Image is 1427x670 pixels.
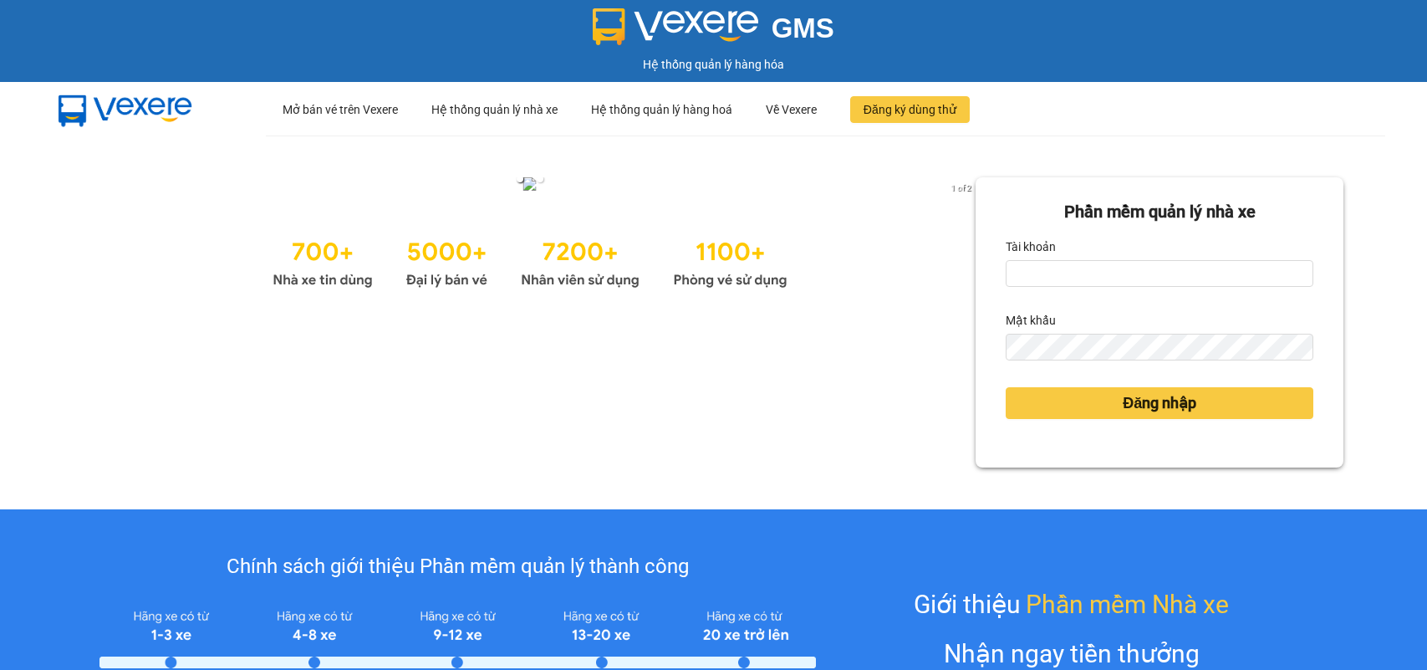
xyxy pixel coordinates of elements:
span: Đăng nhập [1123,391,1196,415]
img: logo 2 [593,8,758,45]
p: 1 of 2 [946,177,976,199]
button: previous slide / item [84,177,107,196]
li: slide item 2 [537,176,543,182]
div: Mở bán vé trên Vexere [283,83,398,136]
img: Statistics.png [273,229,787,293]
span: Phần mềm Nhà xe [1026,585,1229,624]
input: Mật khẩu [1006,334,1313,361]
div: Chính sách giới thiệu Phần mềm quản lý thành công [99,551,815,583]
button: Đăng ký dùng thử [850,96,970,123]
a: GMS [593,25,834,38]
label: Mật khẩu [1006,307,1056,334]
button: Đăng nhập [1006,387,1313,419]
div: Hệ thống quản lý hàng hóa [4,55,1423,74]
div: Về Vexere [766,83,817,136]
input: Tài khoản [1006,260,1313,287]
img: mbUUG5Q.png [42,82,209,137]
div: Hệ thống quản lý nhà xe [431,83,558,136]
button: next slide / item [952,177,976,196]
label: Tài khoản [1006,233,1056,260]
span: GMS [772,13,834,43]
div: Phần mềm quản lý nhà xe [1006,199,1313,225]
div: Giới thiệu [914,585,1229,624]
li: slide item 1 [517,176,523,182]
span: Đăng ký dùng thử [864,100,956,119]
div: Hệ thống quản lý hàng hoá [591,83,732,136]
